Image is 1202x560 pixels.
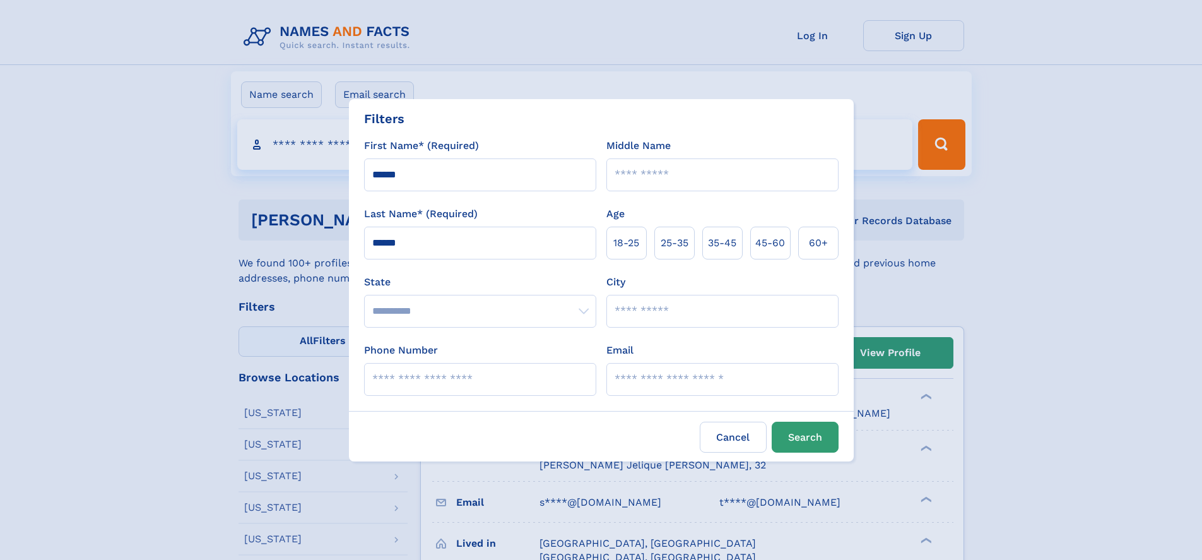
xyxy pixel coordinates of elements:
label: Age [606,206,625,222]
label: Last Name* (Required) [364,206,478,222]
span: 45‑60 [755,235,785,251]
span: 25‑35 [661,235,688,251]
button: Search [772,422,839,453]
label: Email [606,343,633,358]
label: Middle Name [606,138,671,153]
label: Cancel [700,422,767,453]
label: Phone Number [364,343,438,358]
div: Filters [364,109,404,128]
span: 60+ [809,235,828,251]
label: First Name* (Required) [364,138,479,153]
span: 35‑45 [708,235,736,251]
label: State [364,275,596,290]
span: 18‑25 [613,235,639,251]
label: City [606,275,625,290]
